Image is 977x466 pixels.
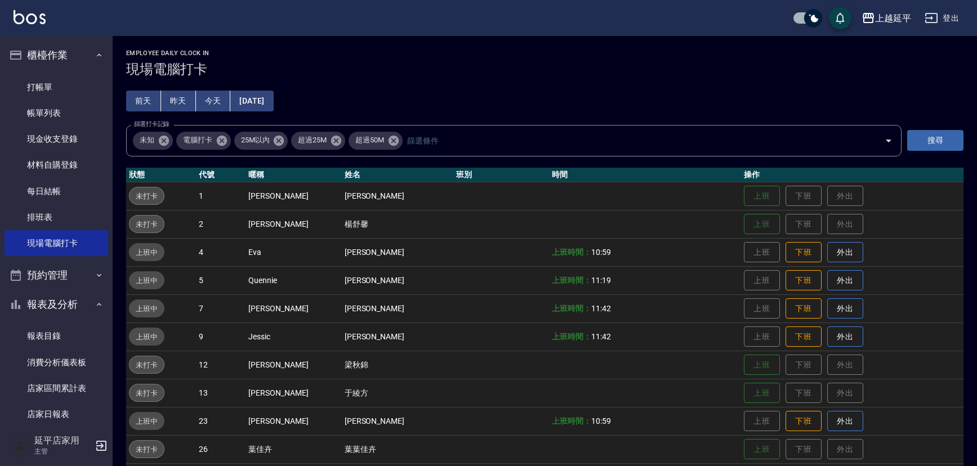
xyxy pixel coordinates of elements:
td: 1 [196,182,246,210]
h3: 現場電腦打卡 [126,61,963,77]
td: [PERSON_NAME] [246,294,341,322]
button: 上班 [744,355,780,375]
img: Logo [14,10,46,24]
td: 5 [196,266,246,294]
td: 26 [196,435,246,463]
th: 姓名 [342,168,453,182]
button: 搜尋 [907,130,963,151]
td: 2 [196,210,246,238]
span: 上班中 [129,247,164,258]
div: 電腦打卡 [176,132,231,150]
b: 上班時間： [552,416,591,425]
button: 昨天 [161,91,196,111]
th: 代號 [196,168,246,182]
span: 11:42 [591,304,611,313]
span: 上班中 [129,303,164,315]
button: 上班 [744,186,780,207]
span: 10:59 [591,248,611,257]
th: 暱稱 [246,168,341,182]
h5: 延平店家用 [34,435,92,446]
button: 下班 [786,270,822,291]
td: [PERSON_NAME] [246,210,341,238]
span: 未打卡 [130,359,164,371]
td: [PERSON_NAME] [342,182,453,210]
button: Open [880,132,898,150]
a: 現金收支登錄 [5,126,108,152]
span: 25M以內 [234,135,276,146]
a: 帳單列表 [5,100,108,126]
th: 狀態 [126,168,196,182]
button: 外出 [827,326,863,347]
b: 上班時間： [552,276,591,285]
button: 外出 [827,298,863,319]
button: 上越延平 [857,7,916,30]
div: 上越延平 [875,11,911,25]
span: 11:42 [591,332,611,341]
span: 10:59 [591,416,611,425]
button: 下班 [786,411,822,432]
b: 上班時間： [552,332,591,341]
td: 葉葉佳卉 [342,435,453,463]
td: 梁秋錦 [342,351,453,379]
button: 櫃檯作業 [5,41,108,70]
div: 25M以內 [234,132,288,150]
a: 每日結帳 [5,178,108,204]
td: 12 [196,351,246,379]
button: 今天 [196,91,231,111]
a: 材料自購登錄 [5,152,108,178]
div: 超過25M [291,132,345,150]
span: 未打卡 [130,387,164,399]
td: Eva [246,238,341,266]
button: 下班 [786,242,822,263]
b: 上班時間： [552,248,591,257]
span: 11:19 [591,276,611,285]
td: 9 [196,322,246,351]
span: 超過25M [291,135,333,146]
span: 上班中 [129,331,164,343]
th: 操作 [741,168,963,182]
button: 登出 [920,8,963,29]
button: 報表及分析 [5,290,108,319]
button: 下班 [786,326,822,347]
a: 店家區間累計表 [5,375,108,401]
th: 班別 [453,168,549,182]
td: [PERSON_NAME] [246,351,341,379]
b: 上班時間： [552,304,591,313]
button: 上班 [744,439,780,460]
th: 時間 [549,168,741,182]
button: save [829,7,851,29]
button: 上班 [744,383,780,404]
button: 上班 [744,214,780,235]
td: [PERSON_NAME] [246,407,341,435]
td: Quennie [246,266,341,294]
td: [PERSON_NAME] [342,322,453,351]
td: [PERSON_NAME] [342,407,453,435]
td: 葉佳卉 [246,435,341,463]
td: [PERSON_NAME] [246,379,341,407]
td: 23 [196,407,246,435]
span: 未打卡 [130,218,164,230]
a: 排班表 [5,204,108,230]
button: [DATE] [230,91,273,111]
span: 上班中 [129,275,164,286]
span: 未知 [133,135,161,146]
span: 未打卡 [130,443,164,455]
button: 預約管理 [5,261,108,290]
span: 上班中 [129,415,164,427]
td: 楊舒馨 [342,210,453,238]
td: 于綾方 [342,379,453,407]
td: 13 [196,379,246,407]
td: [PERSON_NAME] [342,266,453,294]
button: 外出 [827,411,863,432]
a: 打帳單 [5,74,108,100]
td: 7 [196,294,246,322]
span: 未打卡 [130,190,164,202]
img: Person [9,434,32,457]
button: 前天 [126,91,161,111]
a: 現場電腦打卡 [5,230,108,256]
div: 超過50M [349,132,403,150]
h2: Employee Daily Clock In [126,50,963,57]
td: [PERSON_NAME] [246,182,341,210]
span: 電腦打卡 [176,135,219,146]
button: 外出 [827,242,863,263]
